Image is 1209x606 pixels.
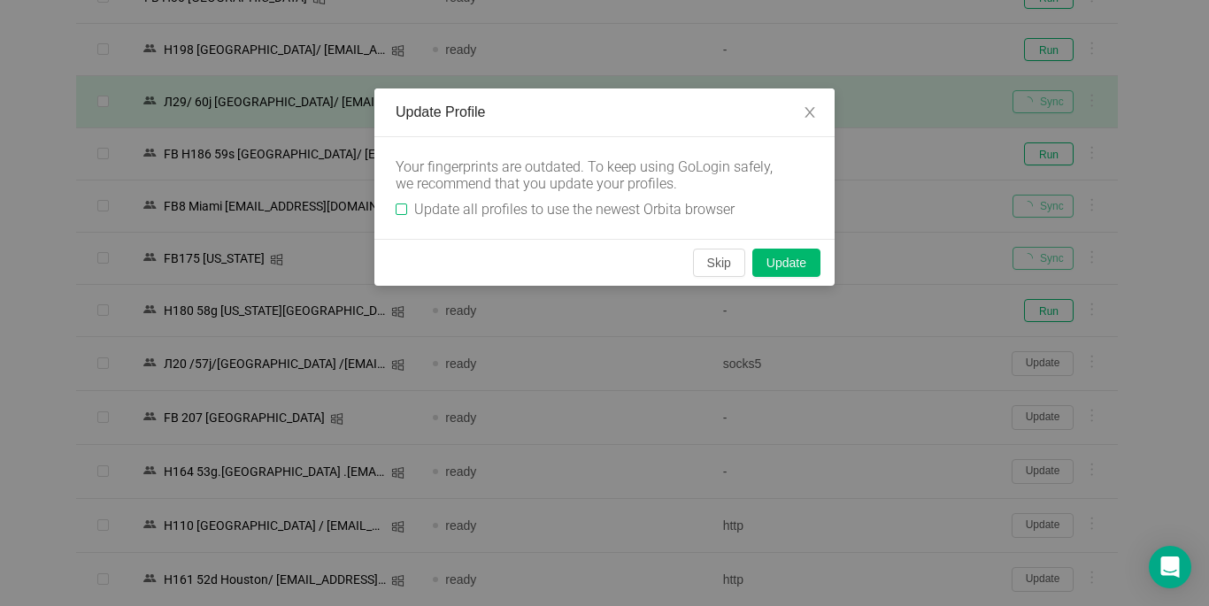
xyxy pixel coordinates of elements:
[396,103,813,122] div: Update Profile
[803,105,817,119] i: icon: close
[785,88,835,138] button: Close
[752,249,820,277] button: Update
[693,249,745,277] button: Skip
[407,201,742,218] span: Update all profiles to use the newest Orbita browser
[1149,546,1191,588] div: Open Intercom Messenger
[396,158,785,192] div: Your fingerprints are outdated. To keep using GoLogin safely, we recommend that you update your p...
